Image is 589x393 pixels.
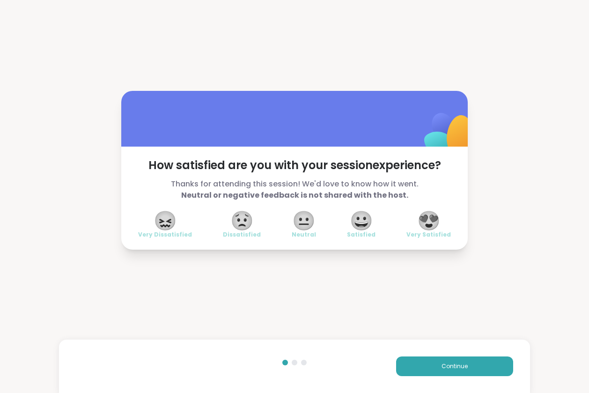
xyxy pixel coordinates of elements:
span: Dissatisfied [223,231,261,238]
span: How satisfied are you with your session experience? [138,158,451,173]
span: 😍 [417,212,441,229]
b: Neutral or negative feedback is not shared with the host. [181,190,408,200]
span: Continue [442,362,468,371]
span: 😖 [154,212,177,229]
span: 😟 [230,212,254,229]
img: ShareWell Logomark [402,89,495,182]
span: 😀 [350,212,373,229]
span: Neutral [292,231,316,238]
span: Thanks for attending this session! We'd love to know how it went. [138,178,451,201]
span: Very Satisfied [406,231,451,238]
span: 😐 [292,212,316,229]
span: Very Dissatisfied [138,231,192,238]
button: Continue [396,356,513,376]
span: Satisfied [347,231,375,238]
